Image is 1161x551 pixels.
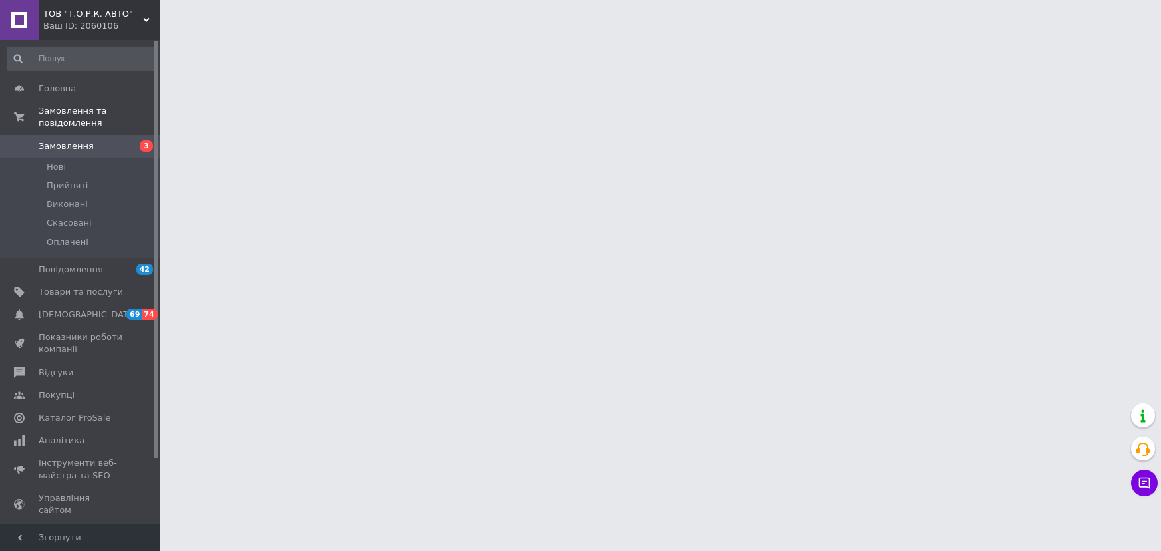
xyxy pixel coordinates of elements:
span: Нові [47,161,66,173]
span: Аналітика [39,435,84,447]
span: Виконані [47,198,88,210]
span: 3 [140,140,153,152]
input: Пошук [7,47,156,71]
span: Повідомлення [39,264,103,275]
span: Покупці [39,389,75,401]
span: 42 [136,264,153,275]
span: Каталог ProSale [39,412,110,424]
span: Скасовані [47,217,92,229]
span: Головна [39,83,76,94]
span: Інструменти веб-майстра та SEO [39,457,123,481]
span: [DEMOGRAPHIC_DATA] [39,309,137,321]
span: Прийняті [47,180,88,192]
span: Товари та послуги [39,286,123,298]
span: Замовлення та повідомлення [39,105,160,129]
span: Показники роботи компанії [39,331,123,355]
button: Чат з покупцем [1131,470,1158,496]
span: 74 [142,309,157,320]
span: ТОВ "Т.О.Р.К. АВТО" [43,8,143,20]
span: Відгуки [39,367,73,379]
span: Управління сайтом [39,492,123,516]
div: Ваш ID: 2060106 [43,20,160,32]
span: 69 [126,309,142,320]
span: Оплачені [47,236,88,248]
span: Замовлення [39,140,94,152]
